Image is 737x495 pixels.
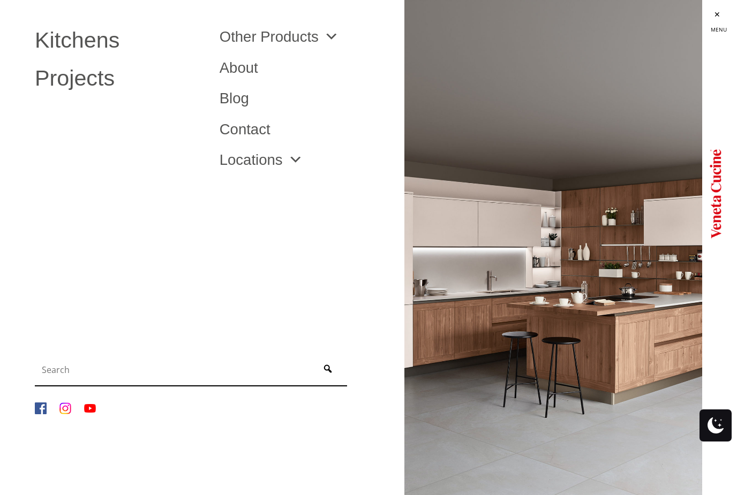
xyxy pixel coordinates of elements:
a: Kitchens [35,29,204,51]
img: Instagram [59,402,71,414]
img: Logo [710,145,721,241]
img: Facebook [35,402,47,414]
a: Contact [220,122,388,137]
a: Other Products [220,29,339,44]
a: Blog [220,91,388,106]
a: Locations [220,153,303,167]
a: Projects [35,67,204,89]
input: Search [37,359,311,380]
img: YouTube [84,402,96,414]
a: About [220,60,388,75]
